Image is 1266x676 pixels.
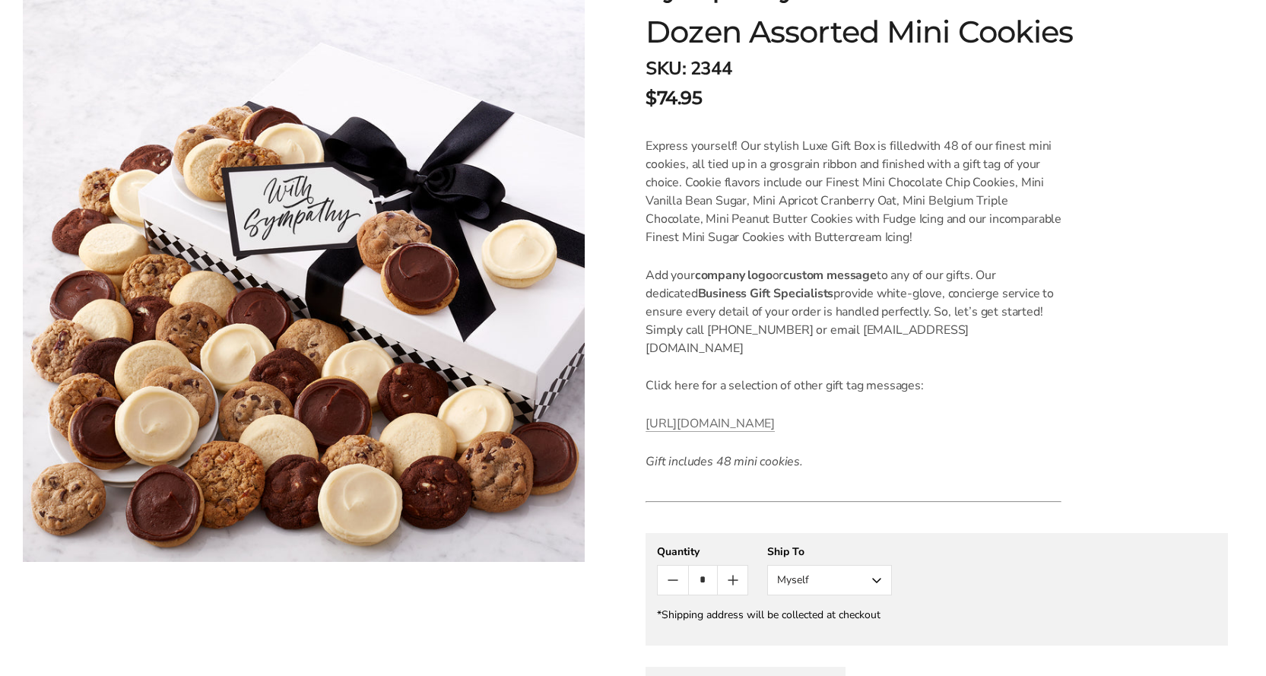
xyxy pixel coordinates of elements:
span: or [773,267,784,284]
button: Count minus [658,566,687,595]
div: Ship To [767,544,892,559]
div: *Shipping address will be collected at checkout [657,608,1217,622]
strong: SKU: [646,56,686,81]
span: Business Gift Specialists [698,285,834,302]
iframe: Sign Up via Text for Offers [12,618,157,664]
div: Quantity [657,544,748,559]
button: Myself [767,565,892,595]
span: to any of our gifts. Our dedicated [646,267,995,302]
em: Gift includes 48 mini cookies. [646,453,803,470]
button: Count plus [718,566,747,595]
span: $74.95 [646,84,702,112]
span: custom message [783,267,877,284]
span: company logo [695,267,773,284]
span: Click here for a selection of other gift tag messages: [646,377,924,394]
a: [URL][DOMAIN_NAME] [646,415,775,432]
span: 2344 [690,56,731,81]
span: provide white-glove, concierge service to ensure every detail of your order is handled perfectly.... [646,285,1054,357]
input: Quantity [688,566,718,595]
span: Express yourself! Our stylish Luxe Gift Box is filled [646,138,917,154]
span: Add your [646,267,695,284]
gfm-form: New recipient [646,533,1228,646]
p: with 48 of our finest mini cookies, all tied up in a grosgrain ribbon and finished with a gift ta... [646,137,1061,246]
